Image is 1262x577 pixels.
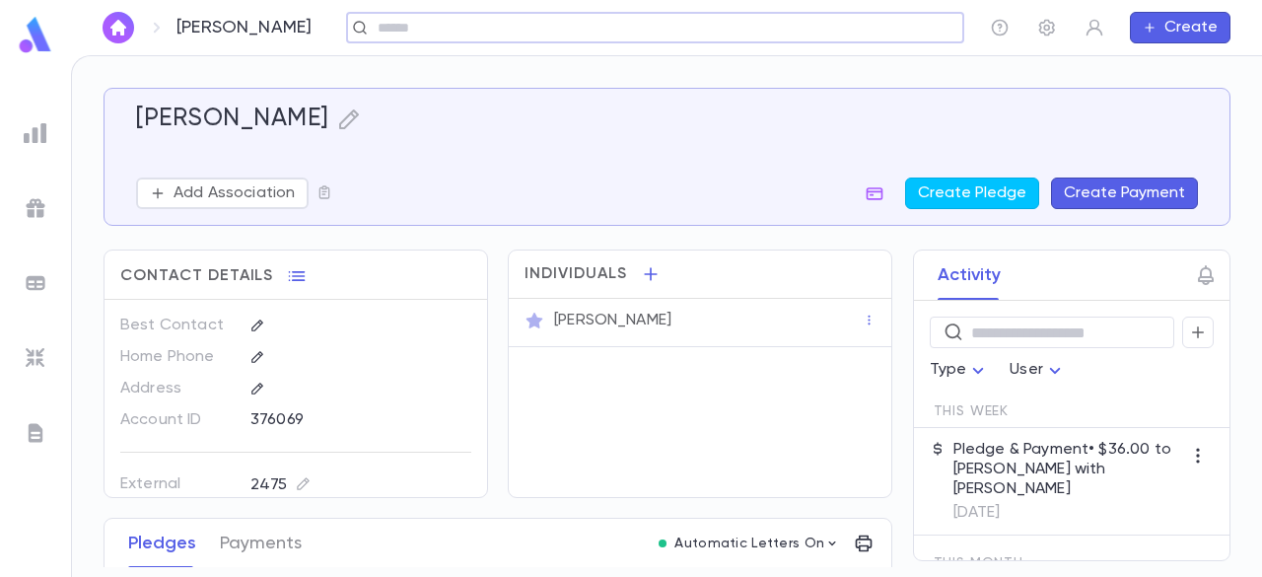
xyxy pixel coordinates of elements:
button: Create Pledge [905,178,1039,209]
img: campaigns_grey.99e729a5f7ee94e3726e6486bddda8f1.svg [24,196,47,220]
img: home_white.a664292cf8c1dea59945f0da9f25487c.svg [106,20,130,36]
img: logo [16,16,55,54]
div: 376069 [250,404,429,434]
img: imports_grey.530a8a0e642e233f2baf0ef88e8c9fcb.svg [24,346,47,370]
div: User [1010,351,1067,390]
span: This Month [934,555,1023,571]
p: Account ID [120,404,234,436]
button: Payments [220,519,302,568]
p: Add Association [174,183,295,203]
p: Home Phone [120,341,234,373]
div: Type [930,351,991,390]
button: Create Payment [1051,178,1198,209]
span: Contact Details [120,266,273,286]
h5: [PERSON_NAME] [136,105,329,134]
p: Pledge & Payment • $36.00 to [PERSON_NAME] with [PERSON_NAME] [953,440,1182,499]
button: Automatic Letters On [651,530,848,557]
p: Address [120,373,234,404]
p: [PERSON_NAME] [554,311,671,330]
button: Activity [938,251,1001,300]
img: letters_grey.7941b92b52307dd3b8a917253454ce1c.svg [24,421,47,445]
img: batches_grey.339ca447c9d9533ef1741baa751efc33.svg [24,271,47,295]
img: reports_grey.c525e4749d1bce6a11f5fe2a8de1b229.svg [24,121,47,145]
button: Pledges [128,519,196,568]
button: Add Association [136,178,309,209]
span: Type [930,362,967,378]
span: Individuals [525,264,627,284]
div: 2475 [250,472,311,497]
button: Create [1130,12,1230,43]
p: External Account ID [120,469,234,514]
p: Best Contact [120,310,234,341]
p: Automatic Letters On [674,536,824,551]
span: User [1010,362,1043,378]
span: This Week [934,403,1010,419]
p: [DATE] [953,503,1182,523]
p: [PERSON_NAME] [176,17,312,38]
